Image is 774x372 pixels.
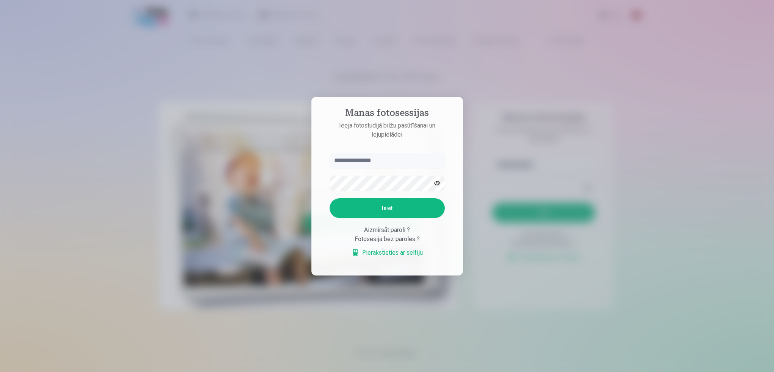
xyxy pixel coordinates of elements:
[330,226,445,235] div: Aizmirsāt paroli ?
[322,121,452,139] p: Ieeja fotostudijā bilžu pasūtīšanai un lejupielādei
[322,107,452,121] h4: Manas fotosessijas
[330,198,445,218] button: Ieiet
[330,235,445,244] div: Fotosesija bez paroles ?
[352,248,423,257] a: Pierakstieties ar selfiju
